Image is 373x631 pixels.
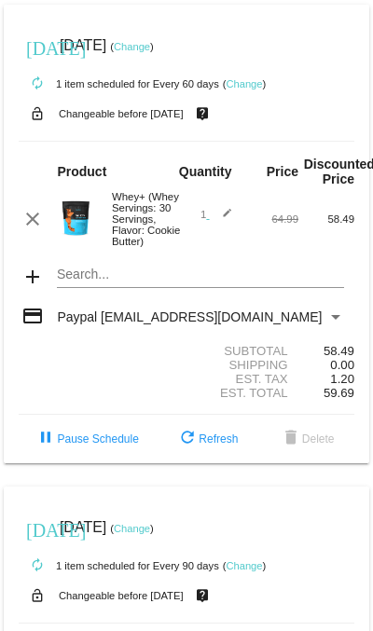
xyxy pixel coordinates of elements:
mat-icon: [DATE] [26,35,48,58]
mat-icon: [DATE] [26,517,48,540]
a: Change [114,41,150,52]
span: 59.69 [324,386,354,400]
mat-icon: delete [280,428,302,450]
span: 0.00 [330,358,354,372]
a: Change [226,78,262,89]
mat-icon: edit [210,208,232,230]
small: ( ) [110,41,154,52]
mat-icon: add [21,266,44,288]
span: 1 [200,209,232,220]
div: Shipping [186,358,298,372]
mat-icon: live_help [191,102,214,126]
span: Paypal [EMAIL_ADDRESS][DOMAIN_NAME] [57,309,322,324]
div: 58.49 [298,213,354,225]
div: Whey+ (Whey Servings: 30 Servings, Flavor: Cookie Butter) [103,191,186,247]
small: Changeable before [DATE] [59,590,184,601]
mat-icon: clear [21,208,44,230]
mat-icon: lock_open [26,583,48,608]
mat-icon: autorenew [26,555,48,577]
div: 64.99 [242,213,298,225]
span: 1.20 [330,372,354,386]
small: ( ) [110,523,154,534]
a: Change [226,560,262,571]
small: ( ) [223,78,267,89]
mat-icon: refresh [176,428,199,450]
div: Est. Tax [186,372,298,386]
strong: Price [267,164,298,179]
div: Subtotal [186,344,298,358]
small: 1 item scheduled for Every 90 days [19,560,219,571]
small: ( ) [223,560,267,571]
strong: Quantity [179,164,232,179]
a: Change [114,523,150,534]
small: 1 item scheduled for Every 60 days [19,78,219,89]
mat-icon: lock_open [26,102,48,126]
strong: Product [57,164,106,179]
span: Pause Schedule [35,432,138,446]
button: Pause Schedule [20,422,153,456]
mat-icon: live_help [191,583,214,608]
button: Delete [265,422,350,456]
span: Refresh [176,432,238,446]
small: Changeable before [DATE] [59,108,184,119]
button: Refresh [161,422,253,456]
div: 58.49 [298,344,354,358]
mat-icon: autorenew [26,73,48,95]
div: Est. Total [186,386,298,400]
mat-select: Payment Method [57,309,343,324]
span: Delete [280,432,335,446]
input: Search... [57,267,343,282]
mat-icon: pause [35,428,57,450]
mat-icon: credit_card [21,305,44,327]
img: Image-1-Carousel-Whey-2lb-Cookie-Butter-1000x1000-2.png [57,199,94,237]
